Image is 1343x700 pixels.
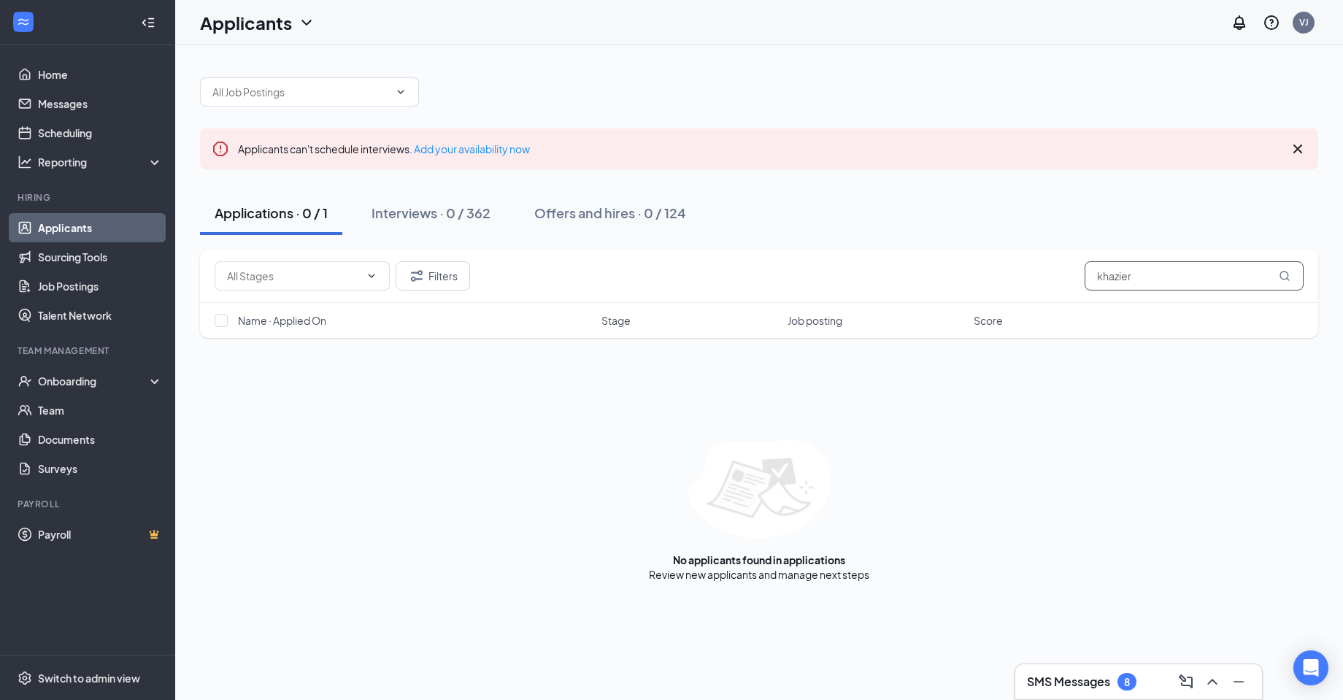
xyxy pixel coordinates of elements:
button: Filter Filters [396,261,470,291]
a: Messages [38,89,163,118]
svg: Error [212,140,229,158]
div: Reporting [38,155,163,169]
a: Surveys [38,454,163,483]
a: Sourcing Tools [38,242,163,272]
button: ComposeMessage [1174,670,1198,693]
svg: Notifications [1231,14,1248,31]
svg: Cross [1289,140,1307,158]
a: Add your availability now [414,142,530,155]
span: Name · Applied On [238,313,326,328]
svg: Minimize [1230,673,1247,691]
a: Documents [38,425,163,454]
input: Search in applications [1085,261,1304,291]
a: Home [38,60,163,89]
a: Talent Network [38,301,163,330]
input: All Job Postings [212,84,389,100]
span: Stage [601,313,631,328]
button: Minimize [1227,670,1250,693]
svg: ChevronDown [366,270,377,282]
svg: QuestionInfo [1263,14,1280,31]
button: ChevronUp [1201,670,1224,693]
a: Team [38,396,163,425]
div: Onboarding [38,374,150,388]
div: No applicants found in applications [673,553,845,567]
span: Score [974,313,1003,328]
svg: Collapse [141,15,155,30]
div: Hiring [18,191,160,204]
a: Applicants [38,213,163,242]
svg: Filter [408,267,426,285]
svg: UserCheck [18,374,32,388]
svg: ComposeMessage [1177,673,1195,691]
a: Scheduling [38,118,163,147]
a: PayrollCrown [38,520,163,549]
div: Open Intercom Messenger [1293,650,1328,685]
h3: SMS Messages [1027,674,1110,690]
a: Job Postings [38,272,163,301]
div: Applications · 0 / 1 [215,204,328,222]
h1: Applicants [200,10,292,35]
svg: Analysis [18,155,32,169]
div: VJ [1299,16,1309,28]
div: Switch to admin view [38,671,140,685]
svg: ChevronDown [395,86,407,98]
div: Payroll [18,498,160,510]
img: empty-state [688,440,831,538]
svg: MagnifyingGlass [1279,270,1290,282]
div: Interviews · 0 / 362 [372,204,490,222]
span: Job posting [788,313,842,328]
svg: ChevronDown [298,14,315,31]
svg: WorkstreamLogo [16,15,31,29]
div: Team Management [18,345,160,357]
span: Applicants can't schedule interviews. [238,142,530,155]
svg: Settings [18,671,32,685]
input: All Stages [227,268,360,284]
div: 8 [1124,676,1130,688]
div: Offers and hires · 0 / 124 [534,204,686,222]
div: Review new applicants and manage next steps [649,567,869,582]
svg: ChevronUp [1204,673,1221,691]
